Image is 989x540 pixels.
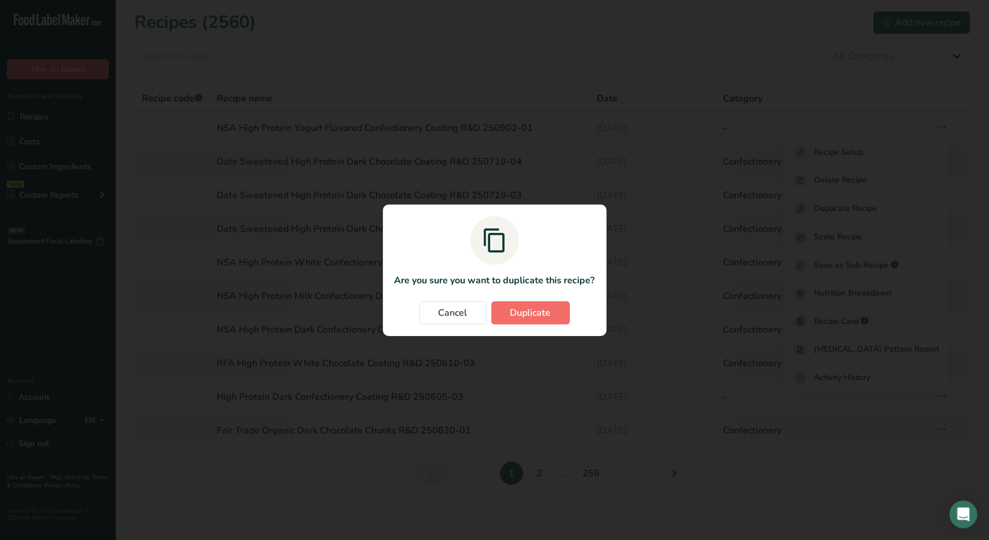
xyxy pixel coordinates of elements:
[395,273,595,287] p: Are you sure you want to duplicate this recipe?
[491,301,570,324] button: Duplicate
[419,301,487,324] button: Cancel
[510,306,551,320] span: Duplicate
[950,501,977,528] div: Open Intercom Messenger
[439,306,468,320] span: Cancel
